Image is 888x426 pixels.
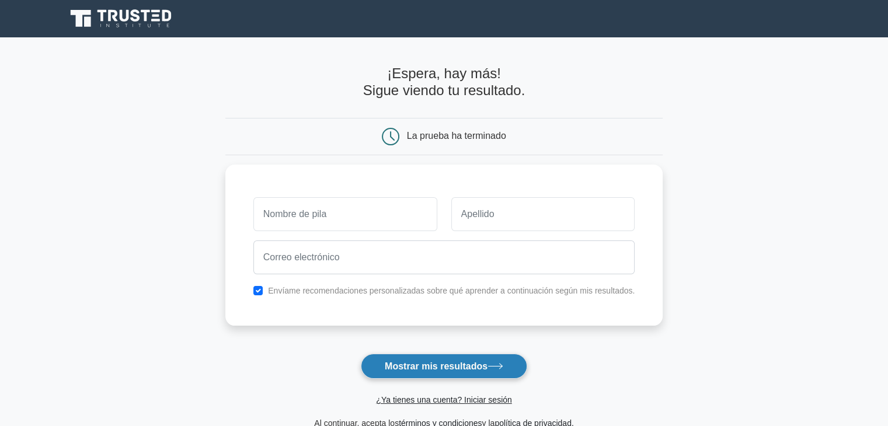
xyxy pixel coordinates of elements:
[451,197,635,231] input: Apellido
[407,131,506,141] font: La prueba ha terminado
[376,395,511,404] a: ¿Ya tienes una cuenta? Iniciar sesión
[363,82,525,98] font: Sigue viendo tu resultado.
[385,361,487,371] font: Mostrar mis resultados
[268,286,635,295] font: Envíame recomendaciones personalizadas sobre qué aprender a continuación según mis resultados.
[361,354,527,379] button: Mostrar mis resultados
[253,197,437,231] input: Nombre de pila
[253,240,635,274] input: Correo electrónico
[387,65,501,81] font: ¡Espera, hay más!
